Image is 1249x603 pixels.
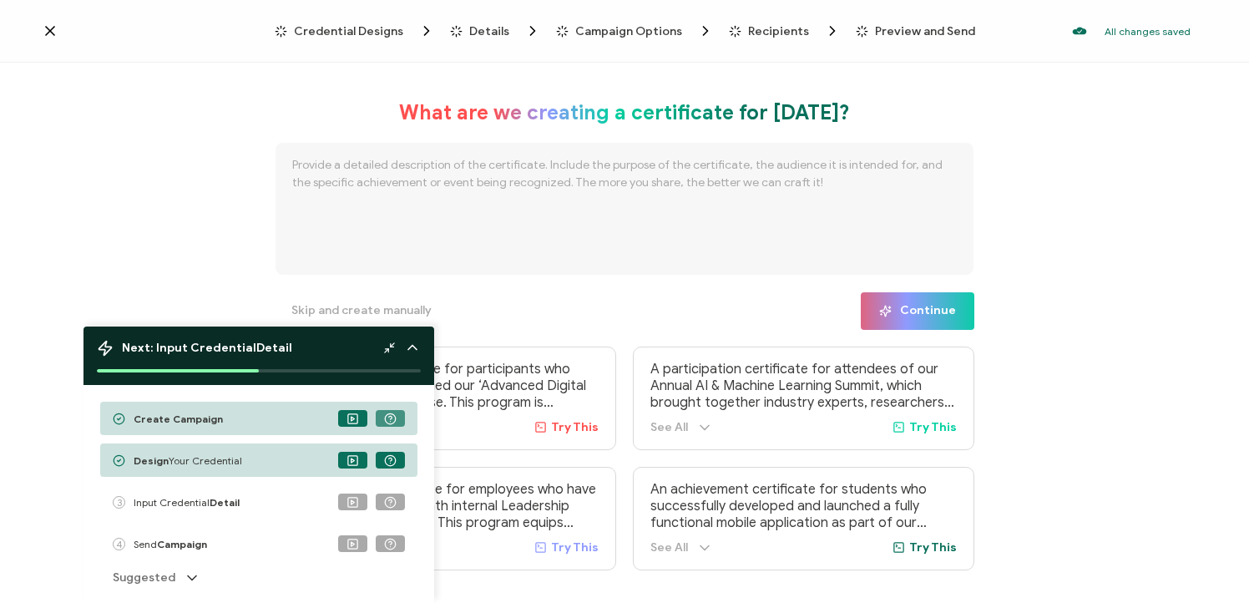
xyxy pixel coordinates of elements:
span: Send [134,538,207,550]
span: Credential Designs [275,23,435,39]
button: Skip and create manually [275,292,448,330]
span: Skip and create manually [291,305,432,317]
b: Create Campaign [134,413,223,425]
div: 3 [113,496,125,509]
span: Suggested [113,569,175,586]
span: Next: Input Credential [122,341,292,355]
span: Try This [909,540,957,555]
span: Details [450,23,541,39]
span: Try This [551,420,599,434]
button: Continue [861,292,974,330]
span: Your Credential [134,454,242,467]
div: 4 [113,538,125,550]
div: Breadcrumb [275,23,975,39]
span: Continue [879,305,956,317]
h1: What are we creating a certificate for [DATE]? [399,100,850,125]
span: Campaign Options [575,25,682,38]
span: Try This [551,540,599,555]
p: A completion certificate for participants who have successfully finished our ‘Advanced Digital Ma... [292,361,599,411]
span: Preview and Send [875,25,975,38]
b: Detail [256,341,292,355]
b: Detail [210,496,240,509]
span: Credential Designs [294,25,403,38]
span: Details [469,25,509,38]
p: A participation certificate for attendees of our Annual AI & Machine Learning Summit, which broug... [650,361,957,411]
span: Recipients [729,23,841,39]
span: Recipients [748,25,809,38]
p: All changes saved [1105,25,1191,38]
span: See All [650,540,688,555]
p: A recognition certificate for employees who have completed our six-month internal Leadership Deve... [292,481,599,531]
span: Preview and Send [856,25,975,38]
span: See All [650,420,688,434]
p: An achievement certificate for students who successfully developed and launched a fully functiona... [650,481,957,531]
span: Campaign Options [556,23,714,39]
b: Design [134,454,169,467]
iframe: Chat Widget [1166,523,1249,603]
b: Campaign [157,538,207,550]
span: Input Credential [134,496,240,509]
span: Try This [909,420,957,434]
